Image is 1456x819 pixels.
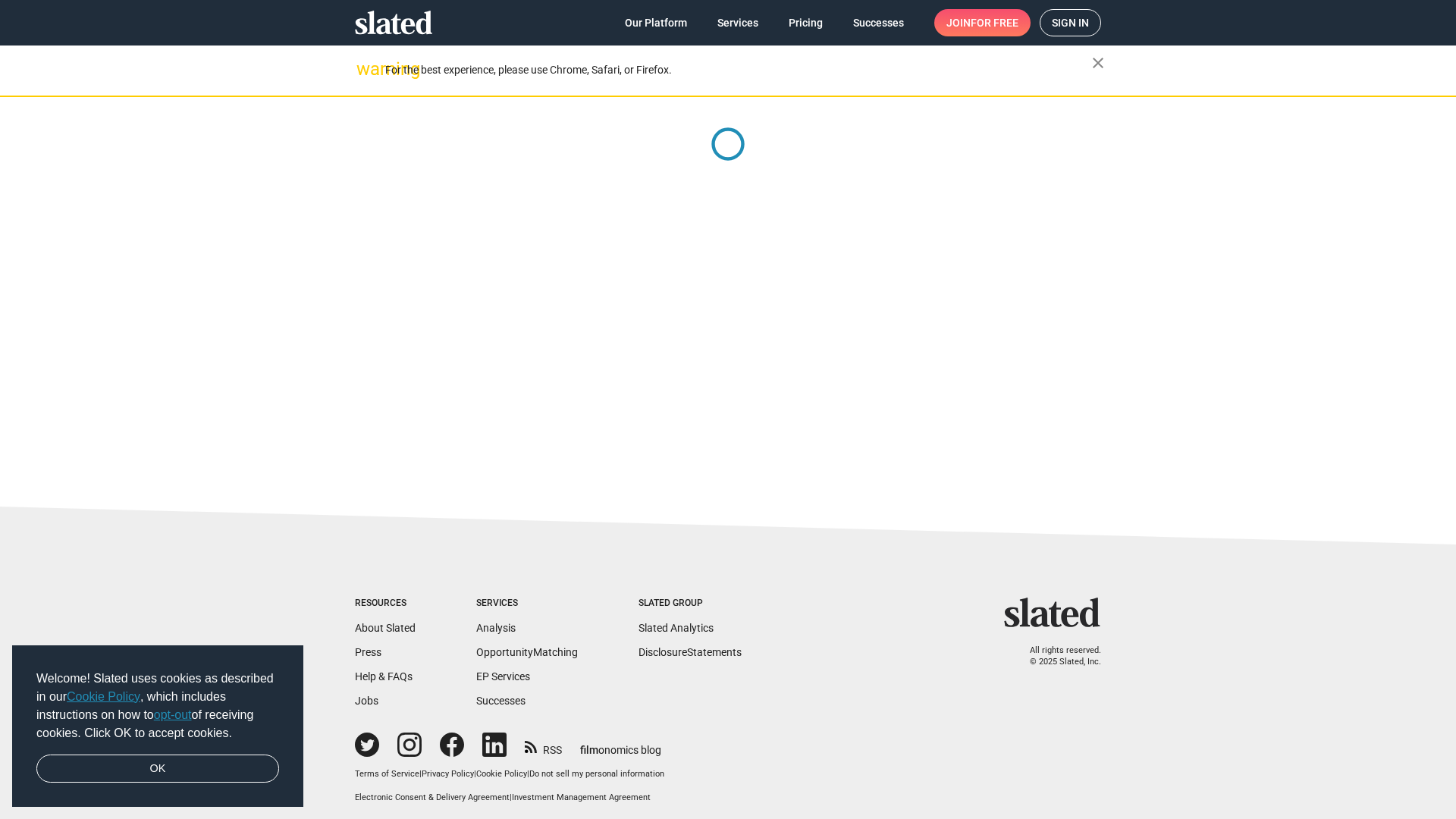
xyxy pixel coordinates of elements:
[422,769,474,779] a: Privacy Policy
[705,9,770,36] a: Services
[580,744,598,756] span: film
[154,708,192,721] a: opt-out
[476,769,527,779] a: Cookie Policy
[355,622,416,634] a: About Slated
[355,792,510,802] a: Electronic Consent & Delivery Agreement
[639,598,742,610] div: Slated Group
[355,670,413,682] a: Help & FAQs
[777,9,835,36] a: Pricing
[385,60,1092,80] div: For the best experience, please use Chrome, Safari, or Firefox.
[971,9,1018,36] span: for free
[36,755,279,783] a: dismiss cookie message
[355,695,378,707] a: Jobs
[717,9,758,36] span: Services
[36,670,279,742] span: Welcome! Slated uses cookies as described in our , which includes instructions on how to of recei...
[512,792,651,802] a: Investment Management Agreement
[789,9,823,36] span: Pricing
[476,670,530,682] a: EP Services
[355,598,416,610] div: Resources
[1089,54,1107,72] mat-icon: close
[1040,9,1101,36] a: Sign in
[476,622,516,634] a: Analysis
[841,9,916,36] a: Successes
[12,645,303,808] div: cookieconsent
[474,769,476,779] span: |
[934,9,1031,36] a: Joinfor free
[525,734,562,758] a: RSS
[476,695,526,707] a: Successes
[356,60,375,78] mat-icon: warning
[419,769,422,779] span: |
[476,598,578,610] div: Services
[355,769,419,779] a: Terms of Service
[613,9,699,36] a: Our Platform
[476,646,578,658] a: OpportunityMatching
[853,9,904,36] span: Successes
[1052,10,1089,36] span: Sign in
[639,622,714,634] a: Slated Analytics
[1014,645,1101,667] p: All rights reserved. © 2025 Slated, Inc.
[946,9,1018,36] span: Join
[527,769,529,779] span: |
[625,9,687,36] span: Our Platform
[67,690,140,703] a: Cookie Policy
[510,792,512,802] span: |
[529,769,664,780] button: Do not sell my personal information
[580,731,661,758] a: filmonomics blog
[355,646,381,658] a: Press
[639,646,742,658] a: DisclosureStatements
